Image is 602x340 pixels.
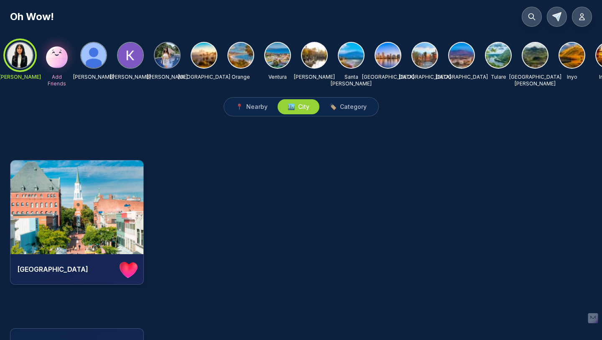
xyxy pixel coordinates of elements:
[191,43,217,68] img: Los Angeles
[246,103,268,111] span: Nearby
[375,43,400,68] img: San Diego
[278,99,319,114] button: 🏙️City
[331,74,372,87] p: Santa [PERSON_NAME]
[228,43,253,68] img: Orange
[523,43,548,68] img: San Luis Obispo
[449,43,474,68] img: Riverside
[155,43,180,68] img: Khushi Kasturiya
[236,103,243,111] span: 📍
[43,42,70,69] img: Add Friends
[412,43,437,68] img: San Bernardino
[329,103,337,111] span: 🏷️
[362,74,414,80] p: [GEOGRAPHIC_DATA]
[265,43,290,68] img: Ventura
[298,103,309,111] span: City
[81,43,106,68] img: Matthew Miller
[319,99,377,114] button: 🏷️Category
[73,74,114,80] p: [PERSON_NAME]
[486,43,511,68] img: Tulare
[110,74,151,80] p: [PERSON_NAME]
[268,74,287,80] p: Ventura
[339,43,364,68] img: Santa Barbara
[509,74,561,87] p: [GEOGRAPHIC_DATA][PERSON_NAME]
[226,99,278,114] button: 📍Nearby
[17,264,117,274] h4: [GEOGRAPHIC_DATA]
[399,74,451,80] p: [GEOGRAPHIC_DATA]
[491,74,506,80] p: Tulare
[43,74,70,87] p: Add Friends
[147,74,188,80] p: [PERSON_NAME]
[232,74,250,80] p: Orange
[567,74,577,80] p: Inyo
[559,43,584,68] img: Inyo
[288,103,295,111] span: 🏙️
[436,74,488,80] p: [GEOGRAPHIC_DATA]
[340,103,367,111] span: Category
[10,10,54,23] h1: Oh Wow!
[178,74,230,80] p: [GEOGRAPHIC_DATA]
[294,74,335,80] p: [PERSON_NAME]
[302,43,327,68] img: Kern
[10,160,143,254] img: Burlington
[118,43,143,68] img: Khushi Kasturiya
